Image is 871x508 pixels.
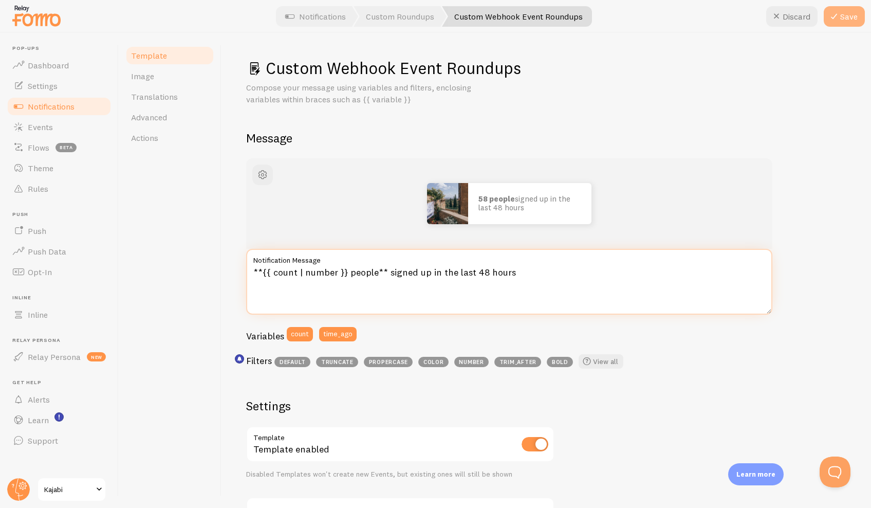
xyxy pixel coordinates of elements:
a: Relay Persona new [6,347,112,367]
a: Flows beta [6,137,112,158]
a: Image [125,66,215,86]
h2: Settings [246,398,554,414]
a: Events [6,117,112,137]
span: Relay Persona [28,352,81,362]
div: Template enabled [246,426,554,464]
a: View all [579,354,623,369]
span: Translations [131,92,178,102]
div: Disabled Templates won't create new Events, but existing ones will still be shown [246,470,554,479]
a: Alerts [6,389,112,410]
h1: Custom Webhook Event Roundups [246,58,846,79]
span: Flows [28,142,49,153]
span: Inline [28,310,48,320]
h2: Message [246,130,846,146]
span: Actions [131,133,158,143]
span: Kajabi [44,483,93,496]
a: Kajabi [37,477,106,502]
span: Image [131,71,154,81]
span: Pop-ups [12,45,112,52]
p: signed up in the last 48 hours [478,195,581,212]
span: beta [55,143,77,152]
button: count [287,327,313,341]
span: Relay Persona [12,337,112,344]
span: truncate [316,357,358,367]
span: Get Help [12,379,112,386]
button: time_ago [319,327,357,341]
span: Notifications [28,101,75,112]
a: Template [125,45,215,66]
span: color [418,357,449,367]
iframe: Help Scout Beacon - Open [820,457,850,487]
span: Push Data [28,246,66,257]
span: default [274,357,310,367]
span: Advanced [131,112,167,122]
a: Push Data [6,241,112,262]
span: Events [28,122,53,132]
span: Dashboard [28,60,69,70]
p: Learn more [736,469,775,479]
a: Settings [6,76,112,96]
img: fomo-relay-logo-orange.svg [11,3,62,29]
span: Template [131,50,167,61]
a: Actions [125,128,215,148]
a: Translations [125,86,215,107]
h3: Filters [246,355,272,367]
span: Theme [28,163,53,173]
span: Learn [28,415,49,425]
span: Rules [28,184,48,194]
strong: 58 people [478,194,515,204]
a: Support [6,430,112,451]
span: Support [28,436,58,446]
p: Compose your message using variables and filters, enclosing variables within braces such as {{ va... [246,82,493,105]
label: Notification Message [246,249,772,266]
div: Learn more [728,463,784,485]
a: Theme [6,158,112,178]
span: Opt-In [28,267,52,277]
svg: <p>Use filters like | propercase to change CITY to City in your templates</p> [235,354,244,364]
a: Opt-In [6,262,112,282]
a: Advanced [125,107,215,128]
span: trim_after [494,357,541,367]
h3: Variables [246,330,284,342]
span: propercase [364,357,413,367]
span: Inline [12,295,112,301]
a: Notifications [6,96,112,117]
a: Learn [6,410,112,430]
a: Inline [6,304,112,325]
a: Dashboard [6,55,112,76]
span: Push [12,211,112,218]
span: bold [547,357,573,367]
span: number [454,357,489,367]
span: Alerts [28,394,50,405]
img: Fomo [427,183,468,224]
a: Push [6,221,112,241]
span: Settings [28,81,58,91]
span: Push [28,226,46,236]
a: Rules [6,178,112,199]
svg: <p>Watch New Feature Tutorials!</p> [54,412,64,422]
span: new [87,352,106,361]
